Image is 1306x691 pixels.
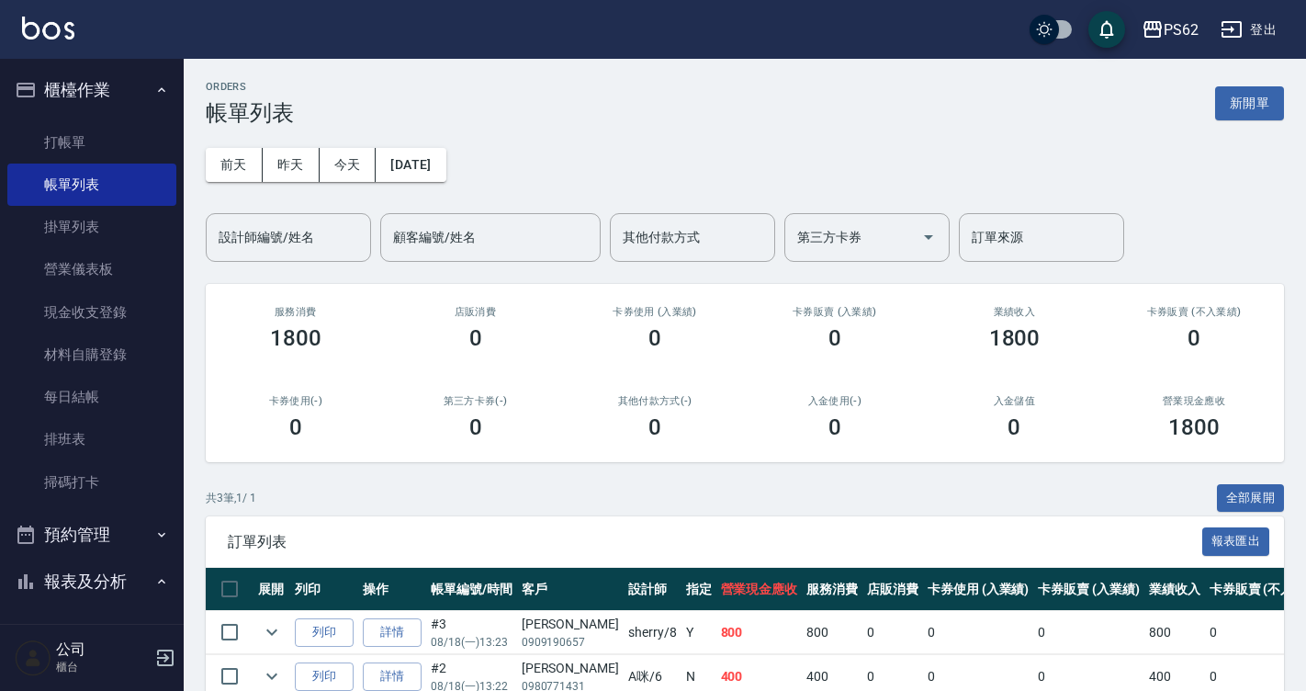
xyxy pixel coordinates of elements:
div: [PERSON_NAME] [522,659,619,678]
a: 新開單 [1215,94,1284,111]
td: sherry /8 [624,611,681,654]
button: 報表及分析 [7,558,176,606]
a: 每日結帳 [7,376,176,418]
a: 報表匯出 [1202,532,1270,549]
h2: 入金儲值 [947,395,1083,407]
p: 櫃台 [56,659,150,675]
th: 設計師 [624,568,681,611]
button: 昨天 [263,148,320,182]
button: 前天 [206,148,263,182]
h3: 0 [1188,325,1200,351]
h2: 營業現金應收 [1126,395,1262,407]
h2: 入金使用(-) [767,395,903,407]
button: expand row [258,618,286,646]
h3: 0 [469,325,482,351]
a: 現金收支登錄 [7,291,176,334]
img: Person [15,640,51,676]
h3: 1800 [1168,414,1220,440]
td: 800 [1144,611,1205,654]
th: 指定 [681,568,716,611]
a: 排班表 [7,418,176,460]
button: 新開單 [1215,86,1284,120]
h3: 服務消費 [228,306,364,318]
th: 列印 [290,568,358,611]
a: 營業儀表板 [7,248,176,290]
h3: 0 [828,325,841,351]
td: 800 [802,611,862,654]
h2: 其他付款方式(-) [587,395,723,407]
span: 訂單列表 [228,533,1202,551]
h3: 0 [469,414,482,440]
th: 服務消費 [802,568,862,611]
a: 詳情 [363,663,422,691]
h2: 卡券使用 (入業績) [587,306,723,318]
th: 店販消費 [862,568,923,611]
th: 營業現金應收 [716,568,803,611]
div: [PERSON_NAME] [522,615,619,634]
a: 報表目錄 [7,613,176,655]
td: Y [681,611,716,654]
button: 全部展開 [1217,484,1285,513]
button: expand row [258,663,286,690]
a: 打帳單 [7,121,176,164]
h2: 第三方卡券(-) [408,395,544,407]
button: 預約管理 [7,511,176,559]
h3: 0 [648,325,661,351]
h3: 0 [648,414,661,440]
td: 0 [862,611,923,654]
button: 登出 [1213,13,1284,47]
th: 業績收入 [1144,568,1205,611]
button: 報表匯出 [1202,527,1270,556]
td: 0 [923,611,1034,654]
td: 0 [1033,611,1144,654]
a: 掃碼打卡 [7,461,176,504]
h3: 1800 [989,325,1041,351]
th: 操作 [358,568,426,611]
h5: 公司 [56,640,150,659]
button: 今天 [320,148,377,182]
button: 列印 [295,663,354,691]
h2: 卡券販賣 (不入業績) [1126,306,1262,318]
th: 帳單編號/時間 [426,568,517,611]
p: 0909190657 [522,634,619,651]
button: save [1088,11,1125,48]
h3: 0 [289,414,302,440]
div: PS62 [1164,18,1199,41]
a: 帳單列表 [7,164,176,206]
td: 800 [716,611,803,654]
button: [DATE] [376,148,445,182]
td: #3 [426,611,517,654]
a: 掛單列表 [7,206,176,248]
th: 卡券使用 (入業績) [923,568,1034,611]
button: 列印 [295,618,354,647]
h3: 0 [828,414,841,440]
button: Open [914,222,943,252]
h2: 卡券販賣 (入業績) [767,306,903,318]
th: 展開 [253,568,290,611]
h2: ORDERS [206,81,294,93]
h2: 店販消費 [408,306,544,318]
h2: 業績收入 [947,306,1083,318]
th: 客戶 [517,568,624,611]
button: PS62 [1134,11,1206,49]
a: 材料自購登錄 [7,334,176,376]
a: 詳情 [363,618,422,647]
h3: 0 [1008,414,1020,440]
h3: 帳單列表 [206,100,294,126]
p: 共 3 筆, 1 / 1 [206,490,256,506]
h3: 1800 [270,325,321,351]
th: 卡券販賣 (入業績) [1033,568,1144,611]
img: Logo [22,17,74,40]
p: 08/18 (一) 13:23 [431,634,512,651]
button: 櫃檯作業 [7,66,176,114]
h2: 卡券使用(-) [228,395,364,407]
